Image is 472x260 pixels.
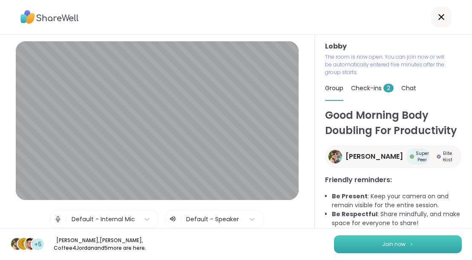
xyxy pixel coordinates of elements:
span: Group [325,84,343,92]
b: Avoid Advice [332,228,374,236]
div: Default - Internal Mic [72,215,135,224]
span: Elite Host [443,150,452,163]
h3: Lobby [325,41,462,51]
span: 2 [383,84,394,92]
li: : Share your experiences rather than advice, as peers are not mental health professionals. [332,228,462,254]
a: Adrienne_QueenOfTheDawn[PERSON_NAME]Super PeerSuper PeerElite HostElite Host [325,145,462,168]
span: | [180,214,182,224]
img: Adrienne_QueenOfTheDawn [328,150,342,163]
b: Be Present [332,192,368,200]
span: Join now [382,240,406,248]
span: [PERSON_NAME] [345,151,403,162]
img: Coffee4Jordan [25,238,37,250]
span: | [65,211,67,228]
span: +5 [34,240,42,249]
img: Adrienne_QueenOfTheDawn [11,238,23,250]
img: Elite Host [437,154,441,159]
span: Super Peer [416,150,429,163]
h3: Friendly reminders: [325,175,462,185]
p: [PERSON_NAME] , [PERSON_NAME] , Coffee4Jordan and 5 more are here. [52,237,147,252]
span: Chat [401,84,416,92]
b: Be Respectful [332,210,377,218]
span: Check-ins [351,84,394,92]
p: The room is now open. You can join now or will be automatically entered five minutes after the gr... [325,53,448,76]
span: C [21,238,27,249]
button: Join now [334,235,462,253]
li: : Share mindfully, and make space for everyone to share! [332,210,462,228]
img: ShareWell Logomark [409,242,414,246]
img: Super Peer [410,154,414,159]
h1: Good Morning Body Doubling For Productivity [325,108,462,138]
img: Microphone [54,211,62,228]
img: ShareWell Logo [20,7,79,27]
li: : Keep your camera on and remain visible for the entire session. [332,192,462,210]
